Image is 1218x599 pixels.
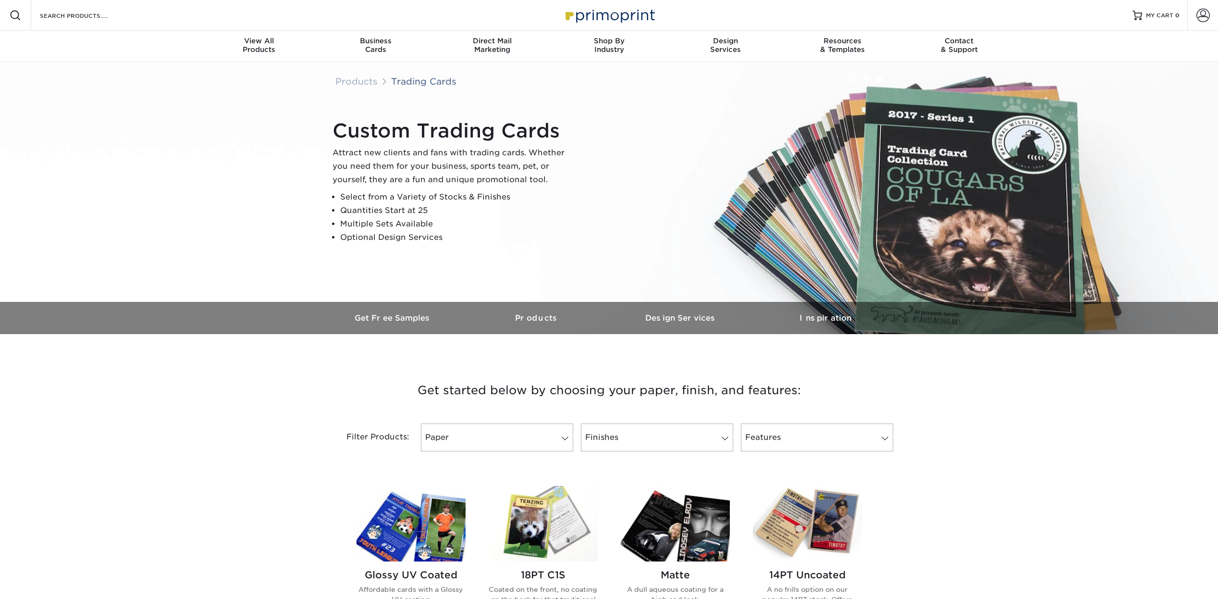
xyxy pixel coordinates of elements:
span: Business [317,37,434,45]
div: Marketing [434,37,551,54]
h3: Inspiration [753,313,898,323]
span: Direct Mail [434,37,551,45]
input: SEARCH PRODUCTS..... [39,10,133,21]
span: Design [667,37,784,45]
h2: Matte [621,569,730,581]
a: Contact& Support [901,31,1018,62]
a: Products [465,302,609,334]
h2: 14PT Uncoated [753,569,862,581]
div: Services [667,37,784,54]
a: BusinessCards [317,31,434,62]
li: Optional Design Services [340,231,573,244]
a: View AllProducts [201,31,318,62]
a: Get Free Samples [321,302,465,334]
h3: Get started below by choosing your paper, finish, and features: [328,369,890,412]
div: Filter Products: [321,424,417,451]
h2: Glossy UV Coated [357,569,466,581]
div: Cards [317,37,434,54]
li: Quantities Start at 25 [340,204,573,217]
li: Select from a Variety of Stocks & Finishes [340,190,573,204]
p: Attract new clients and fans with trading cards. Whether you need them for your business, sports ... [332,146,573,187]
span: 0 [1175,12,1180,19]
a: Inspiration [753,302,898,334]
div: & Support [901,37,1018,54]
div: Products [201,37,318,54]
img: Primoprint [561,5,657,25]
span: Shop By [551,37,667,45]
a: Paper [421,424,573,451]
img: 18PT C1S Trading Cards [489,486,598,562]
h3: Get Free Samples [321,313,465,323]
a: Products [335,76,378,87]
a: Direct MailMarketing [434,31,551,62]
a: Resources& Templates [784,31,901,62]
div: Industry [551,37,667,54]
a: Design Services [609,302,753,334]
a: Finishes [581,424,733,451]
span: Contact [901,37,1018,45]
img: Matte Trading Cards [621,486,730,562]
a: Shop ByIndustry [551,31,667,62]
h1: Custom Trading Cards [332,119,573,142]
span: View All [201,37,318,45]
img: Glossy UV Coated Trading Cards [357,486,466,562]
a: DesignServices [667,31,784,62]
div: & Templates [784,37,901,54]
h3: Design Services [609,313,753,323]
li: Multiple Sets Available [340,217,573,231]
span: Resources [784,37,901,45]
h2: 18PT C1S [489,569,598,581]
img: 14PT Uncoated Trading Cards [753,486,862,562]
span: MY CART [1146,12,1173,20]
a: Trading Cards [391,76,456,87]
h3: Products [465,313,609,323]
a: Features [741,424,893,451]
